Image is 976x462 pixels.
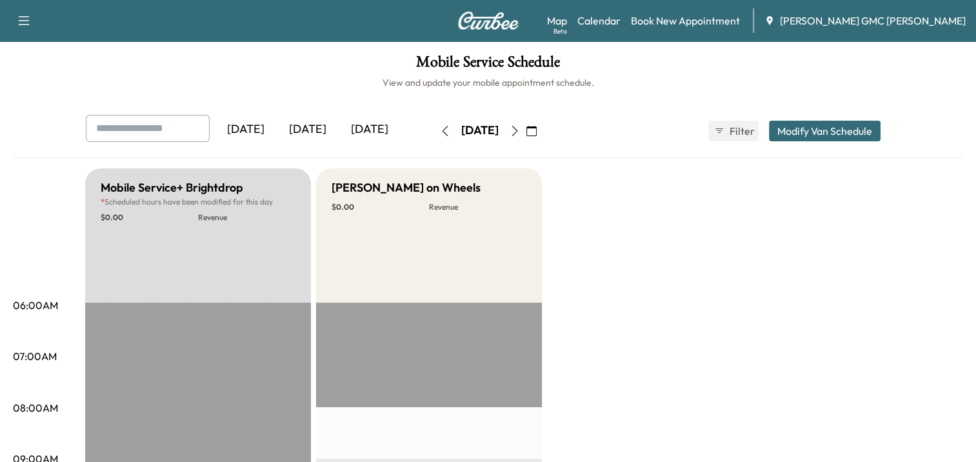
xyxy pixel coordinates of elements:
[553,26,567,36] div: Beta
[339,115,401,145] div: [DATE]
[215,115,277,145] div: [DATE]
[577,13,621,28] a: Calendar
[198,212,295,223] p: Revenue
[708,121,759,141] button: Filter
[332,179,481,197] h5: [PERSON_NAME] on Wheels
[13,76,963,89] h6: View and update your mobile appointment schedule.
[101,212,198,223] p: $ 0.00
[13,54,963,76] h1: Mobile Service Schedule
[457,12,519,30] img: Curbee Logo
[13,400,58,416] p: 08:00AM
[780,13,966,28] span: [PERSON_NAME] GMC [PERSON_NAME]
[429,202,526,212] p: Revenue
[13,348,57,364] p: 07:00AM
[631,13,740,28] a: Book New Appointment
[730,123,753,139] span: Filter
[277,115,339,145] div: [DATE]
[461,123,499,139] div: [DATE]
[547,13,567,28] a: MapBeta
[101,179,243,197] h5: Mobile Service+ Brightdrop
[332,202,429,212] p: $ 0.00
[13,297,58,313] p: 06:00AM
[769,121,881,141] button: Modify Van Schedule
[101,197,295,207] p: Scheduled hours have been modified for this day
